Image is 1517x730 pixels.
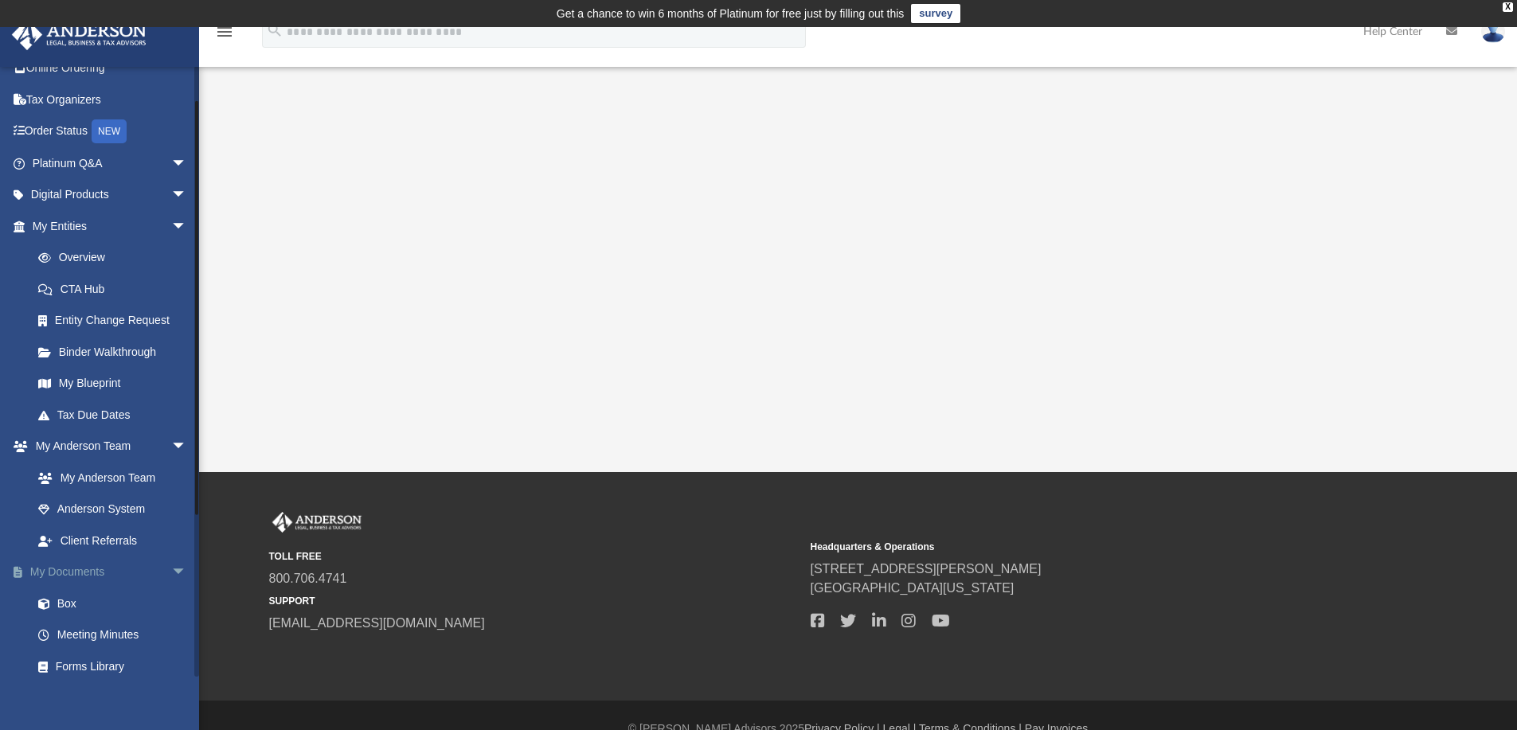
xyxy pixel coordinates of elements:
a: Tax Due Dates [22,399,211,431]
a: Anderson System [22,494,203,525]
a: [STREET_ADDRESS][PERSON_NAME] [811,562,1042,576]
span: arrow_drop_down [171,179,203,212]
a: My Documentsarrow_drop_down [11,556,211,588]
img: Anderson Advisors Platinum Portal [7,19,151,50]
a: Binder Walkthrough [22,336,211,368]
a: Platinum Q&Aarrow_drop_down [11,147,211,179]
span: arrow_drop_down [171,210,203,243]
a: CTA Hub [22,273,211,305]
small: SUPPORT [269,594,800,608]
a: My Anderson Teamarrow_drop_down [11,431,203,463]
span: arrow_drop_down [171,147,203,180]
a: Box [22,588,203,619]
small: Headquarters & Operations [811,540,1341,554]
a: [EMAIL_ADDRESS][DOMAIN_NAME] [269,616,485,630]
a: My Entitiesarrow_drop_down [11,210,211,242]
a: survey [911,4,960,23]
a: Overview [22,242,211,274]
a: Tax Organizers [11,84,211,115]
a: 800.706.4741 [269,572,347,585]
a: Digital Productsarrow_drop_down [11,179,211,211]
div: close [1503,2,1513,12]
i: search [266,21,283,39]
a: My Blueprint [22,368,203,400]
a: menu [215,30,234,41]
a: Meeting Minutes [22,619,211,651]
small: TOLL FREE [269,549,800,564]
img: User Pic [1481,20,1505,43]
a: Client Referrals [22,525,203,556]
a: Online Ordering [11,53,211,84]
i: menu [215,22,234,41]
div: Get a chance to win 6 months of Platinum for free just by filling out this [557,4,905,23]
a: My Anderson Team [22,462,195,494]
a: Order StatusNEW [11,115,211,148]
img: Anderson Advisors Platinum Portal [269,512,365,533]
div: NEW [92,119,127,143]
span: arrow_drop_down [171,556,203,589]
a: [GEOGRAPHIC_DATA][US_STATE] [811,581,1015,595]
span: arrow_drop_down [171,431,203,463]
a: Forms Library [22,650,203,682]
a: Entity Change Request [22,305,211,337]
